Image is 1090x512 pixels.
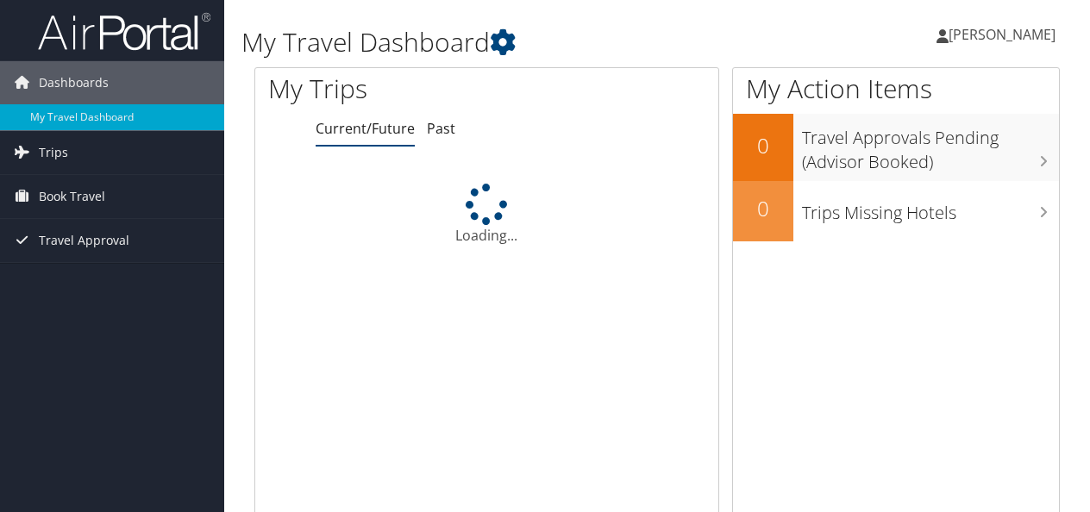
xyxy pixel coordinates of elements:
h3: Travel Approvals Pending (Advisor Booked) [802,117,1059,174]
h2: 0 [733,194,793,223]
h3: Trips Missing Hotels [802,192,1059,225]
h1: My Travel Dashboard [241,24,796,60]
h1: My Action Items [733,71,1059,107]
div: Loading... [255,184,718,246]
a: Current/Future [316,119,415,138]
span: Book Travel [39,175,105,218]
span: Trips [39,131,68,174]
a: 0Trips Missing Hotels [733,181,1059,241]
h2: 0 [733,131,793,160]
a: [PERSON_NAME] [937,9,1073,60]
img: airportal-logo.png [38,11,210,52]
a: 0Travel Approvals Pending (Advisor Booked) [733,114,1059,180]
span: Dashboards [39,61,109,104]
span: Travel Approval [39,219,129,262]
a: Past [427,119,455,138]
h1: My Trips [268,71,512,107]
span: [PERSON_NAME] [949,25,1056,44]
